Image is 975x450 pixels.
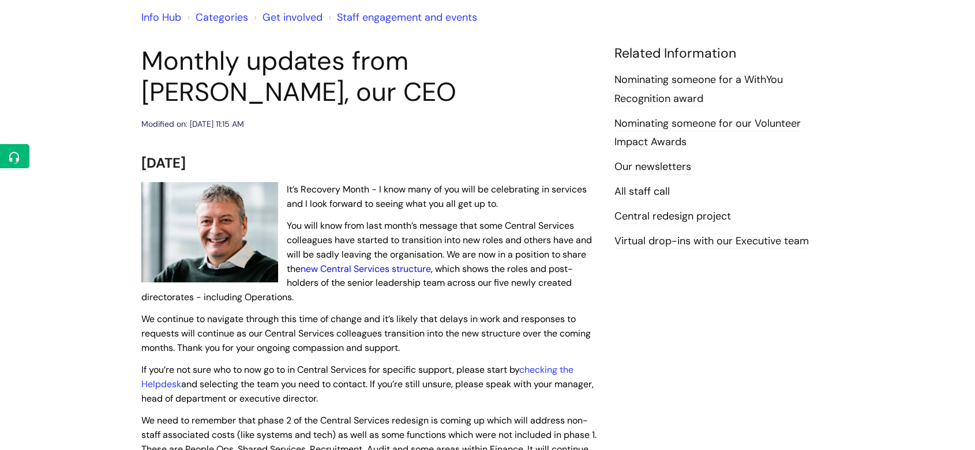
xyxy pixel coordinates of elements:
[141,117,244,131] div: Modified on: [DATE] 11:15 AM
[614,116,801,150] a: Nominating someone for our Volunteer Impact Awards
[337,10,477,24] a: Staff engagement and events
[325,8,477,27] li: Staff engagement and events
[614,234,809,249] a: Virtual drop-ins with our Executive team
[614,46,834,62] h4: Related Information
[301,263,431,275] a: new Central Services structure
[141,10,181,24] a: Info Hub
[184,8,248,27] li: Solution home
[196,10,248,24] a: Categories
[141,313,591,354] span: We continue to navigate through this time of change and it’s likely that delays in work and respo...
[141,364,573,390] a: checking the Helpdesk
[614,209,731,224] a: Central redesign project
[141,364,594,404] span: If you’re not sure who to now go to in Central Services for specific support, please start by and...
[251,8,322,27] li: Get involved
[141,46,597,108] h1: Monthly updates from [PERSON_NAME], our CEO
[614,73,783,106] a: Nominating someone for a WithYou Recognition award
[287,183,587,210] span: It’s Recovery Month - I know many of you will be celebrating in services and I look forward to se...
[262,10,322,24] a: Get involved
[141,182,278,282] img: WithYou Chief Executive Simon Phillips pictured looking at the camera and smiling
[141,154,186,172] span: [DATE]
[614,160,691,175] a: Our newsletters
[614,184,670,199] a: All staff call
[141,220,592,303] span: You will know from last month’s message that some Central Services colleagues have started to tra...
